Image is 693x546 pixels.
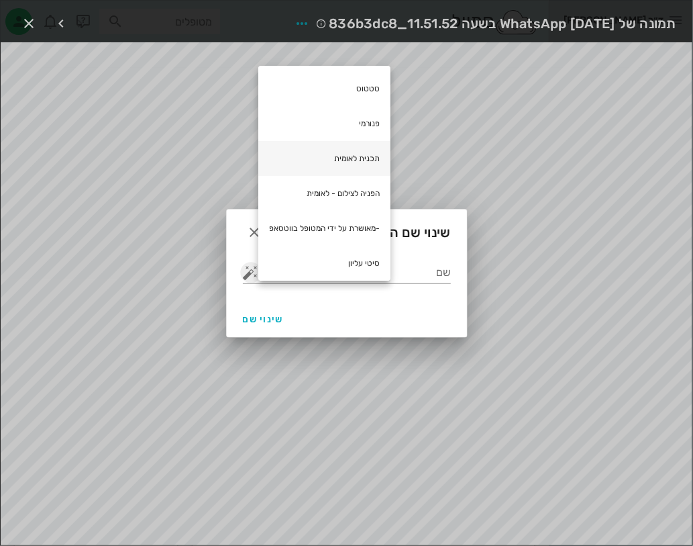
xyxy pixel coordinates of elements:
div: שינוי שם הקובץ [227,210,467,251]
div: פנורמי [258,106,390,141]
div: סיטי עליון [258,246,390,281]
div: הפניה לצילום - לאומית [258,176,390,211]
div: סטטוס [258,71,390,106]
div: -מאושרת על ידי המטופל בווטסאפ [258,211,390,246]
div: תכנית לאומית [258,141,390,176]
button: שינוי שם [237,308,289,332]
span: שינוי שם [243,314,284,325]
